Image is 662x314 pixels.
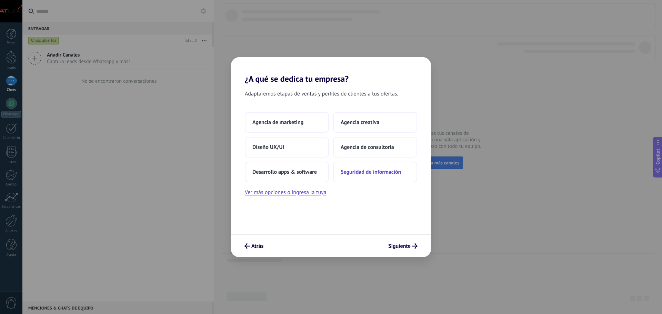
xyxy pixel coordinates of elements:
button: Diseño UX/UI [245,137,329,158]
span: Seguridad de información [341,169,401,175]
button: Atrás [241,240,267,252]
button: Seguridad de información [333,162,417,182]
button: Ver más opciones o ingresa la tuya [245,188,326,197]
button: Desarrollo apps & software [245,162,329,182]
span: Agencia creativa [341,119,379,126]
span: Desarrollo apps & software [252,169,317,175]
button: Siguiente [385,240,421,252]
span: Siguiente [388,244,411,249]
span: Diseño UX/UI [252,144,284,151]
h2: ¿A qué se dedica tu empresa? [231,57,431,84]
button: Agencia de consultoría [333,137,417,158]
span: Atrás [251,244,263,249]
span: Adaptaremos etapas de ventas y perfiles de clientes a tus ofertas. [245,89,398,98]
button: Agencia creativa [333,112,417,133]
span: Agencia de marketing [252,119,303,126]
span: Agencia de consultoría [341,144,394,151]
button: Agencia de marketing [245,112,329,133]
